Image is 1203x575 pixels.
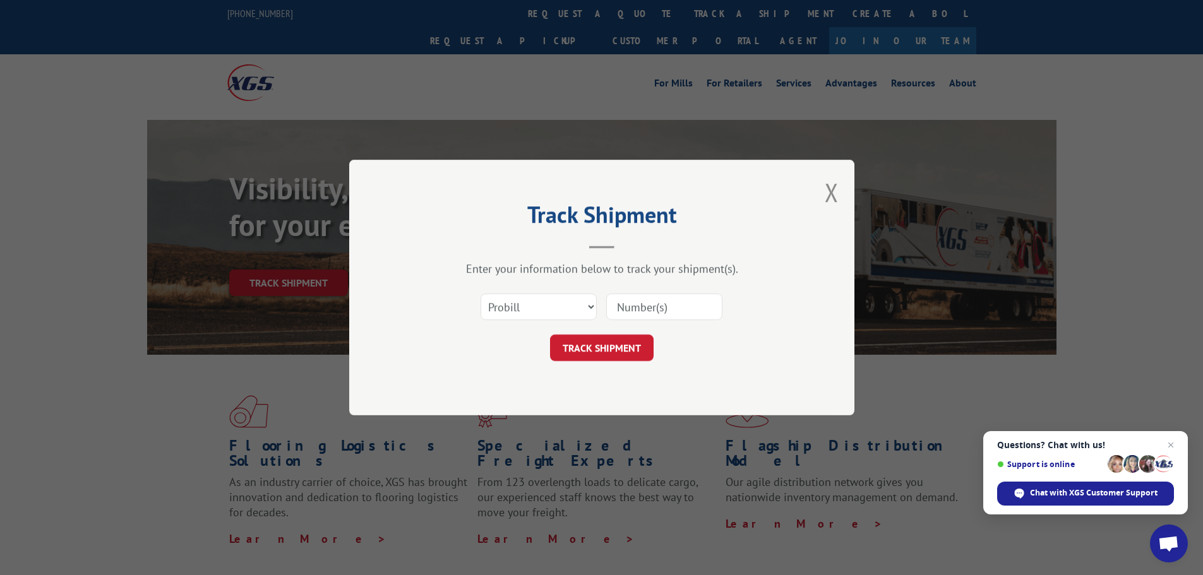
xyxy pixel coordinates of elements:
div: Enter your information below to track your shipment(s). [412,261,791,276]
span: Questions? Chat with us! [997,440,1174,450]
input: Number(s) [606,293,722,320]
a: Open chat [1150,525,1188,562]
button: Close modal [825,175,839,209]
span: Support is online [997,459,1103,469]
span: Chat with XGS Customer Support [1030,487,1158,499]
span: Chat with XGS Customer Support [997,482,1174,506]
h2: Track Shipment [412,206,791,230]
button: TRACK SHIPMENT [550,335,654,361]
